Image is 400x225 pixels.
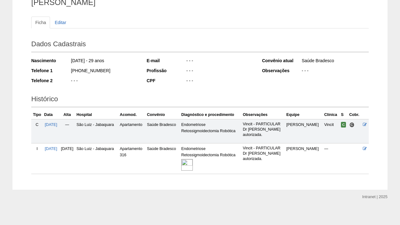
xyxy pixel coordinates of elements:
td: — [323,143,339,174]
th: Tipo [31,110,43,119]
th: Data [43,110,59,119]
div: Nascimento [31,57,70,64]
td: Endometriose Retossigmoidectomia Robótica [180,143,242,174]
div: E-mail [147,57,186,64]
td: [PERSON_NAME] [285,119,323,143]
td: Saúde Bradesco [146,143,180,174]
td: Endometriose Retossigmoidectomia Robótica [180,119,242,143]
a: [DATE] [45,122,57,127]
th: Cobr. [348,110,362,119]
a: Editar [51,17,70,28]
th: S [340,110,348,119]
div: [DATE] - 29 anos [70,57,138,65]
div: - - - [301,67,369,75]
div: Telefone 1 [31,67,70,74]
th: Clínica [323,110,339,119]
div: C [32,122,42,128]
th: Observações [242,110,285,119]
span: Consultório [349,122,355,127]
td: Apartamento [118,119,146,143]
th: Acomod. [118,110,146,119]
div: Profissão [147,67,186,74]
td: — [59,119,75,143]
th: Alta [59,110,75,119]
div: Convênio atual [262,57,301,64]
td: São Luiz - Jabaquara [75,143,119,174]
div: Observações [262,67,301,74]
div: - - - [186,77,253,85]
div: - - - [70,77,138,85]
p: Vincit - PARTICULAR Dr [PERSON_NAME] autorizada. [243,122,284,137]
td: São Luiz - Jabaquara [75,119,119,143]
div: - - - [186,57,253,65]
h2: Histórico [31,93,369,107]
div: Telefone 2 [31,77,70,84]
td: Vincit [323,119,339,143]
div: - - - [186,67,253,75]
div: CPF [147,77,186,84]
span: [DATE] [61,147,73,151]
td: [PERSON_NAME] [285,143,323,174]
h2: Dados Cadastrais [31,38,369,52]
a: [DATE] [45,147,57,151]
div: [PHONE_NUMBER] [70,67,138,75]
a: Ficha [31,17,50,28]
div: I [32,146,42,152]
div: Intranet | 2025 [362,194,387,200]
span: Confirmada [341,122,346,127]
td: Apartamento 316 [118,143,146,174]
div: Saúde Bradesco [301,57,369,65]
th: Convênio [146,110,180,119]
th: Equipe [285,110,323,119]
th: Hospital [75,110,119,119]
th: Diagnóstico e procedimento [180,110,242,119]
p: Vincit - PARTICULAR Dr [PERSON_NAME] autorizada. [243,146,284,162]
td: Saúde Bradesco [146,119,180,143]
